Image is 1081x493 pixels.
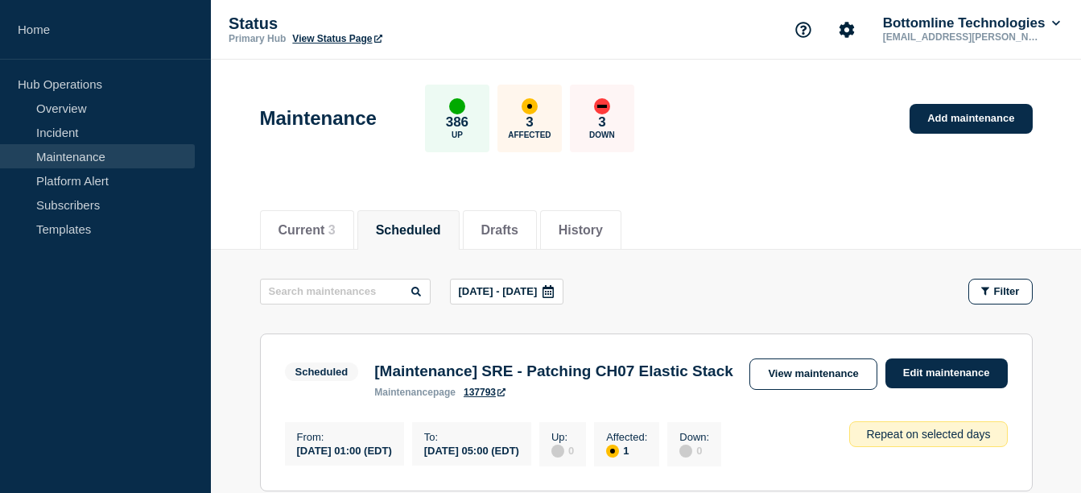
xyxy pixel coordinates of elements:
p: 386 [446,114,468,130]
button: Current 3 [279,223,336,238]
div: down [594,98,610,114]
div: disabled [679,445,692,458]
a: 137793 [464,387,505,398]
p: [DATE] - [DATE] [459,285,538,297]
p: Affected [508,130,551,139]
button: History [559,223,603,238]
p: [EMAIL_ADDRESS][PERSON_NAME][DOMAIN_NAME] [880,31,1047,43]
span: maintenance [374,387,433,398]
input: Search maintenances [260,279,431,304]
p: To : [424,431,519,443]
div: [DATE] 05:00 (EDT) [424,443,519,457]
p: 3 [526,114,533,130]
div: 0 [679,443,709,458]
div: affected [522,98,538,114]
div: 0 [551,443,574,458]
div: affected [606,445,619,458]
div: 1 [606,443,647,458]
div: disabled [551,445,564,458]
span: 3 [328,223,336,237]
div: Scheduled [295,366,349,378]
div: up [449,98,465,114]
div: Repeat on selected days [849,421,1007,447]
p: From : [297,431,392,443]
p: page [374,387,456,398]
button: [DATE] - [DATE] [450,279,564,304]
button: Bottomline Technologies [880,15,1063,31]
p: Status [229,14,551,33]
a: Edit maintenance [885,358,1008,388]
button: Drafts [481,223,518,238]
p: Up [452,130,463,139]
a: View maintenance [749,358,877,390]
p: Up : [551,431,574,443]
p: Affected : [606,431,647,443]
h3: [Maintenance] SRE - Patching CH07 Elastic Stack [374,362,733,380]
p: Primary Hub [229,33,286,44]
p: 3 [598,114,605,130]
a: Add maintenance [910,104,1032,134]
p: Down : [679,431,709,443]
button: Account settings [830,13,864,47]
button: Filter [968,279,1033,304]
button: Scheduled [376,223,441,238]
p: Down [589,130,615,139]
div: [DATE] 01:00 (EDT) [297,443,392,457]
button: Support [786,13,820,47]
h1: Maintenance [260,107,377,130]
span: Filter [994,285,1020,297]
a: View Status Page [292,33,382,44]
